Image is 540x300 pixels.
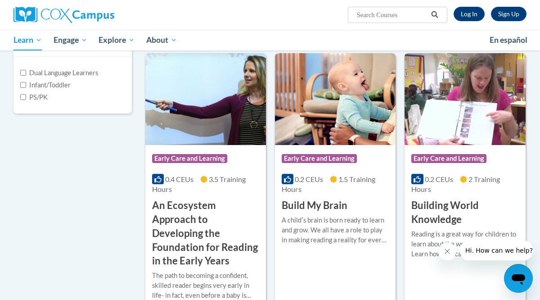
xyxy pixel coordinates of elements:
img: Course Logo [275,53,396,145]
a: Explore [93,30,140,50]
span: 0.2 CEUs [425,175,453,183]
img: Course Logo [145,53,266,145]
a: Cox Campus [13,7,175,23]
h3: Building World Knowledge [411,199,518,227]
a: About [140,30,183,50]
iframe: Message from company [460,241,533,260]
iframe: Close message [438,242,456,260]
label: Infant/Toddler [20,80,71,90]
input: Checkbox for Options [20,82,26,88]
input: Search Courses [356,9,428,20]
span: Early Care and Learning [282,154,357,163]
h3: Build My Brain [282,199,347,213]
button: Search [428,9,441,20]
a: Register [491,7,526,21]
h3: An Ecosystem Approach to Developing the Foundation for Reading in the Early Years [152,199,259,268]
span: 0.2 CEUs [295,175,323,183]
span: Early Care and Learning [152,154,227,163]
input: Checkbox for Options [20,94,26,100]
img: Course Logo [405,53,525,145]
div: Main menu [7,30,533,50]
a: En español [484,31,533,50]
span: Engage [54,35,87,45]
span: Explore [99,35,135,45]
span: 0.4 CEUs [165,175,193,183]
img: Cox Campus [13,7,114,23]
span: Learn [13,35,42,45]
div: Reading is a great way for children to learn about the world around them. Learn how you can bring... [411,229,518,259]
input: Checkbox for Options [20,70,26,76]
label: PS/PK [20,92,48,102]
label: Dual Language Learners [20,68,98,78]
span: En español [490,35,527,45]
a: Log In [454,7,485,21]
iframe: Button to launch messaging window [504,264,533,293]
span: About [146,35,177,45]
a: Engage [48,30,93,50]
span: Early Care and Learning [411,154,486,163]
div: A childʹs brain is born ready to learn and grow. We all have a role to play in making reading a r... [282,215,389,245]
a: Learn [8,30,48,50]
